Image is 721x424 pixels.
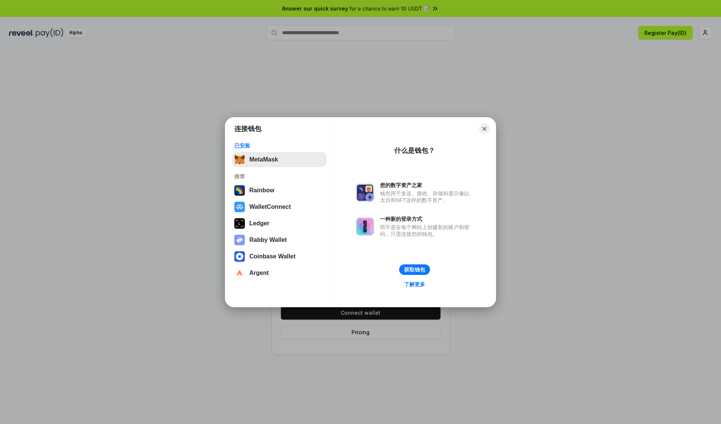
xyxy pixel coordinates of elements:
[232,216,326,231] button: Ledger
[234,154,245,165] img: svg+xml,%3Csvg%20fill%3D%22none%22%20height%3D%2233%22%20viewBox%3D%220%200%2035%2033%22%20width%...
[404,281,425,288] div: 了解更多
[249,253,296,260] div: Coinbase Wallet
[234,124,261,133] h1: 连接钱包
[380,216,473,222] div: 一种新的登录方式
[234,142,324,149] div: 已安装
[232,183,326,198] button: Rainbow
[249,204,291,210] div: WalletConnect
[380,182,473,189] div: 您的数字资产之家
[356,184,374,202] img: svg+xml,%3Csvg%20xmlns%3D%22http%3A%2F%2Fwww.w3.org%2F2000%2Fsvg%22%20fill%3D%22none%22%20viewBox...
[232,249,326,264] button: Coinbase Wallet
[234,251,245,262] img: svg+xml,%3Csvg%20width%3D%2228%22%20height%3D%2228%22%20viewBox%3D%220%200%2028%2028%22%20fill%3D...
[249,156,278,163] div: MetaMask
[234,185,245,196] img: svg+xml,%3Csvg%20width%3D%22120%22%20height%3D%22120%22%20viewBox%3D%220%200%20120%20120%22%20fil...
[399,264,430,275] button: 获取钱包
[404,266,425,273] div: 获取钱包
[400,279,430,289] a: 了解更多
[234,202,245,212] img: svg+xml,%3Csvg%20width%3D%2228%22%20height%3D%2228%22%20viewBox%3D%220%200%2028%2028%22%20fill%3D...
[249,237,287,243] div: Rabby Wallet
[232,232,326,247] button: Rabby Wallet
[234,268,245,278] img: svg+xml,%3Csvg%20width%3D%2228%22%20height%3D%2228%22%20viewBox%3D%220%200%2028%2028%22%20fill%3D...
[380,224,473,237] div: 而不是在每个网站上创建新的账户和密码，只需连接您的钱包。
[249,220,269,227] div: Ledger
[380,190,473,204] div: 钱包用于发送、接收、存储和显示像以太坊和NFT这样的数字资产。
[232,199,326,214] button: WalletConnect
[232,266,326,281] button: Argent
[394,146,435,155] div: 什么是钱包？
[356,217,374,235] img: svg+xml,%3Csvg%20xmlns%3D%22http%3A%2F%2Fwww.w3.org%2F2000%2Fsvg%22%20fill%3D%22none%22%20viewBox...
[232,152,326,167] button: MetaMask
[249,270,269,276] div: Argent
[479,124,490,134] button: Close
[234,235,245,245] img: svg+xml,%3Csvg%20xmlns%3D%22http%3A%2F%2Fwww.w3.org%2F2000%2Fsvg%22%20fill%3D%22none%22%20viewBox...
[234,218,245,229] img: svg+xml,%3Csvg%20xmlns%3D%22http%3A%2F%2Fwww.w3.org%2F2000%2Fsvg%22%20width%3D%2228%22%20height%3...
[249,187,275,194] div: Rainbow
[234,173,324,180] div: 推荐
